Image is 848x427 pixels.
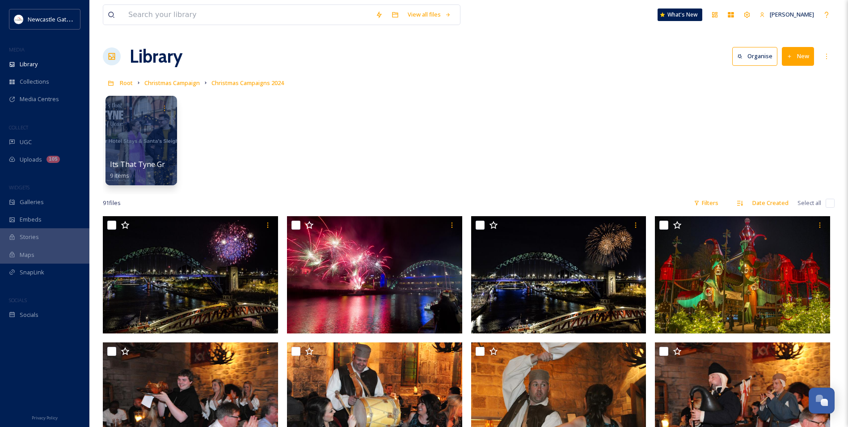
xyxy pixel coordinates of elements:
[144,77,200,88] a: Christmas Campaign
[287,216,462,333] img: NYE Fireworks (1).jpg
[20,311,38,319] span: Socials
[110,160,186,179] a: Its That Tyne Graphics9 items
[689,194,723,212] div: Filters
[103,216,278,333] img: NYE Fireworks (2).jpg
[471,216,646,333] img: NYE Fireworks.jpg
[748,194,793,212] div: Date Created
[20,233,39,241] span: Stories
[120,77,133,88] a: Root
[9,124,28,131] span: COLLECT
[211,79,284,87] span: Christmas Campaigns 2024
[14,15,23,24] img: DqD9wEUd_400x400.jpg
[732,47,777,65] button: Organise
[20,138,32,146] span: UGC
[20,268,44,277] span: SnapLink
[130,43,182,70] a: Library
[32,412,58,423] a: Privacy Policy
[20,155,42,164] span: Uploads
[770,10,814,18] span: [PERSON_NAME]
[46,156,60,163] div: 105
[403,6,456,23] a: View all files
[211,77,284,88] a: Christmas Campaigns 2024
[20,198,44,206] span: Galleries
[797,199,821,207] span: Select all
[20,77,49,86] span: Collections
[144,79,200,87] span: Christmas Campaign
[655,216,830,333] img: ext_1733932931.331114_emily.craig@alnwickgarden.com-PW_2024_Alnwick Garden_Lilidorei_xmas trail_1...
[809,388,835,414] button: Open Chat
[28,15,110,23] span: Newcastle Gateshead Initiative
[20,60,38,68] span: Library
[103,199,121,207] span: 91 file s
[20,215,42,224] span: Embeds
[20,95,59,103] span: Media Centres
[9,46,25,53] span: MEDIA
[110,171,129,179] span: 9 items
[9,297,27,303] span: SOCIALS
[732,47,782,65] a: Organise
[658,9,702,21] a: What's New
[9,184,30,191] span: WIDGETS
[110,159,186,169] span: Its That Tyne Graphics
[124,5,371,25] input: Search your library
[120,79,133,87] span: Root
[755,6,818,23] a: [PERSON_NAME]
[32,415,58,421] span: Privacy Policy
[20,251,34,259] span: Maps
[782,47,814,65] button: New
